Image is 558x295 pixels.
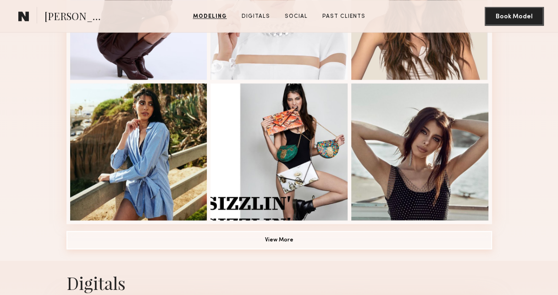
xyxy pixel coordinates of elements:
div: Digitals [66,272,492,294]
a: Modeling [189,12,231,21]
button: View More [66,231,492,249]
a: Social [281,12,311,21]
span: [PERSON_NAME] [44,9,108,25]
button: Book Model [485,7,543,25]
a: Book Model [485,12,543,20]
a: Past Clients [319,12,369,21]
a: Digitals [238,12,274,21]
